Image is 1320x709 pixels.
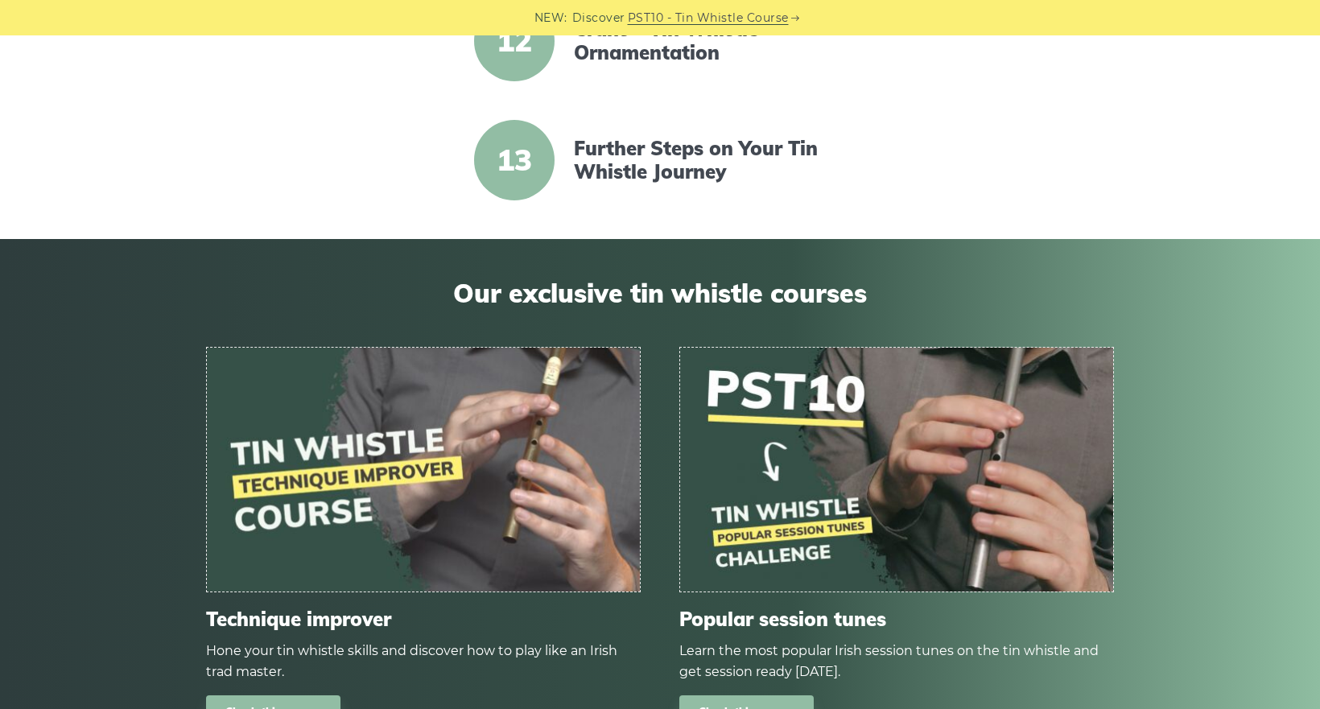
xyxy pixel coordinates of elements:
[206,608,641,631] span: Technique improver
[474,120,555,200] span: 13
[206,641,641,682] div: Hone your tin whistle skills and discover how to play like an Irish trad master.
[679,608,1114,631] span: Popular session tunes
[574,137,851,183] a: Further Steps on Your Tin Whistle Journey
[474,1,555,81] span: 12
[206,278,1114,308] span: Our exclusive tin whistle courses
[679,641,1114,682] div: Learn the most popular Irish session tunes on the tin whistle and get session ready [DATE].
[628,9,789,27] a: PST10 - Tin Whistle Course
[534,9,567,27] span: NEW:
[574,18,851,64] a: Crans – Tin Whistle Ornamentation
[207,348,640,592] img: tin-whistle-course
[572,9,625,27] span: Discover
